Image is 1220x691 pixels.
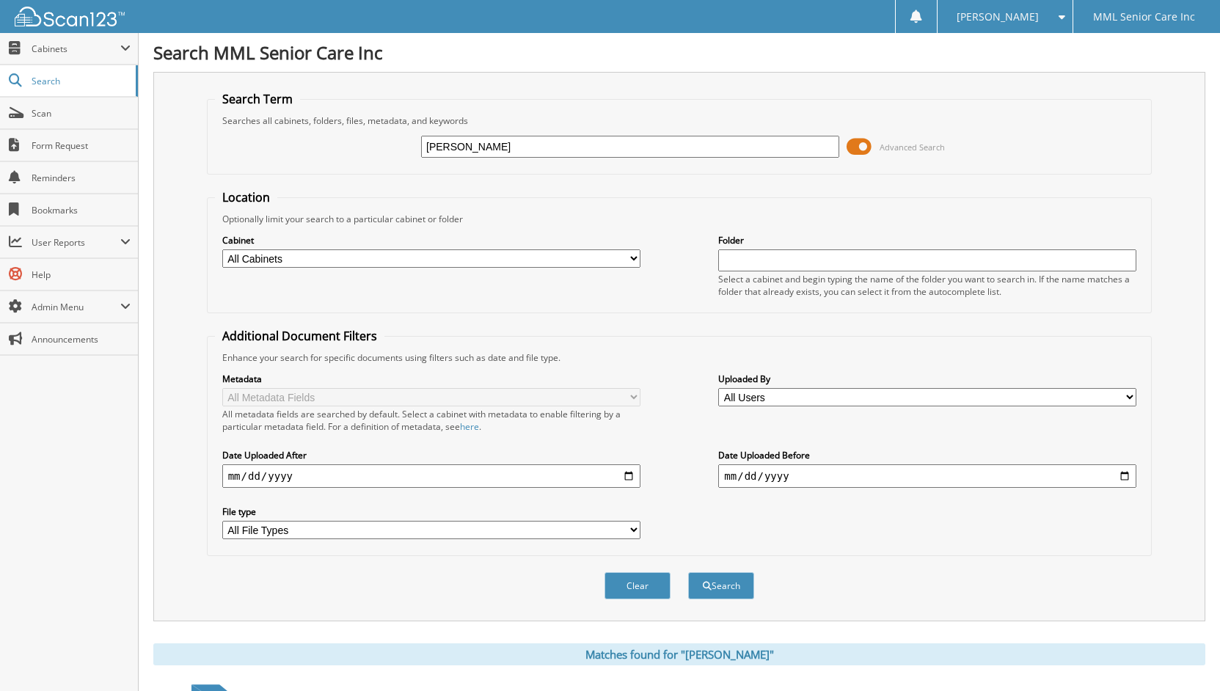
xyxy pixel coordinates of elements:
[32,301,120,313] span: Admin Menu
[32,268,131,281] span: Help
[215,351,1144,364] div: Enhance your search for specific documents using filters such as date and file type.
[215,114,1144,127] div: Searches all cabinets, folders, files, metadata, and keywords
[215,328,384,344] legend: Additional Document Filters
[460,420,479,433] a: here
[32,204,131,216] span: Bookmarks
[718,234,1136,246] label: Folder
[222,505,640,518] label: File type
[215,213,1144,225] div: Optionally limit your search to a particular cabinet or folder
[718,373,1136,385] label: Uploaded By
[32,139,131,152] span: Form Request
[32,43,120,55] span: Cabinets
[32,172,131,184] span: Reminders
[880,142,945,153] span: Advanced Search
[215,189,277,205] legend: Location
[32,107,131,120] span: Scan
[718,449,1136,461] label: Date Uploaded Before
[1147,621,1220,691] iframe: Chat Widget
[718,273,1136,298] div: Select a cabinet and begin typing the name of the folder you want to search in. If the name match...
[1093,12,1195,21] span: MML Senior Care Inc
[222,464,640,488] input: start
[222,408,640,433] div: All metadata fields are searched by default. Select a cabinet with metadata to enable filtering b...
[153,40,1205,65] h1: Search MML Senior Care Inc
[222,234,640,246] label: Cabinet
[215,91,300,107] legend: Search Term
[15,7,125,26] img: scan123-logo-white.svg
[32,75,128,87] span: Search
[222,373,640,385] label: Metadata
[222,449,640,461] label: Date Uploaded After
[604,572,671,599] button: Clear
[32,333,131,345] span: Announcements
[718,464,1136,488] input: end
[688,572,754,599] button: Search
[153,643,1205,665] div: Matches found for "[PERSON_NAME]"
[957,12,1039,21] span: [PERSON_NAME]
[32,236,120,249] span: User Reports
